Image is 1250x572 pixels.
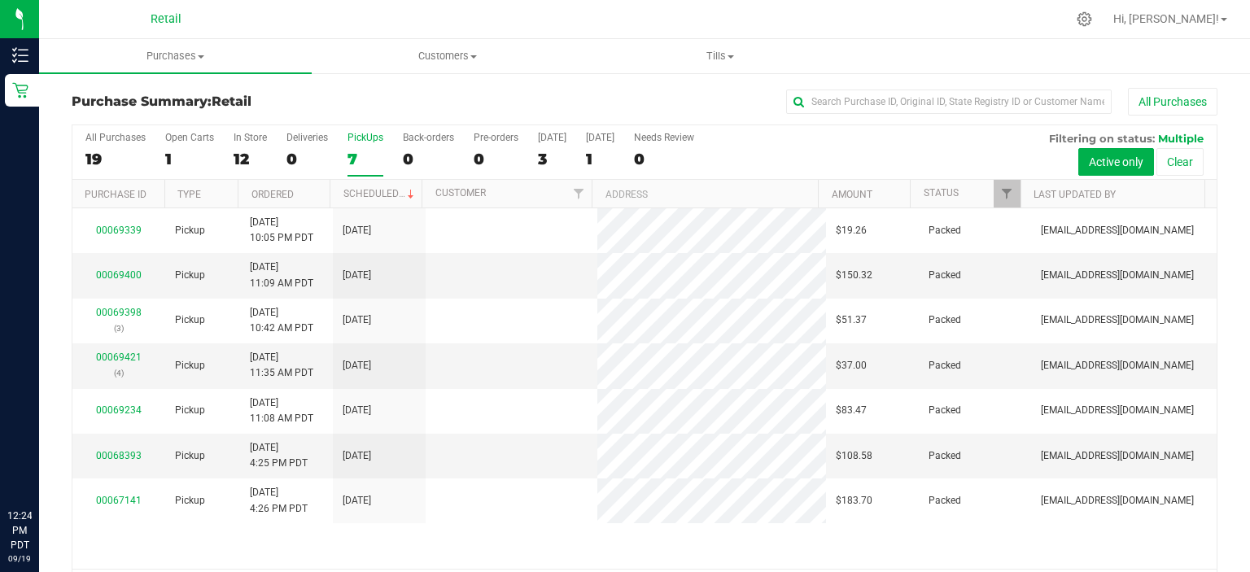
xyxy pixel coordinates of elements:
[786,90,1112,114] input: Search Purchase ID, Original ID, State Registry ID or Customer Name...
[929,268,961,283] span: Packed
[343,448,371,464] span: [DATE]
[96,351,142,363] a: 00069421
[175,448,205,464] span: Pickup
[435,187,486,199] a: Customer
[72,94,453,109] h3: Purchase Summary:
[1041,448,1194,464] span: [EMAIL_ADDRESS][DOMAIN_NAME]
[96,495,142,506] a: 00067141
[175,403,205,418] span: Pickup
[538,132,566,143] div: [DATE]
[343,223,371,238] span: [DATE]
[234,150,267,168] div: 12
[929,403,961,418] span: Packed
[250,485,308,516] span: [DATE] 4:26 PM PDT
[251,189,294,200] a: Ordered
[1041,358,1194,373] span: [EMAIL_ADDRESS][DOMAIN_NAME]
[85,150,146,168] div: 19
[39,39,312,73] a: Purchases
[175,312,205,328] span: Pickup
[924,187,959,199] a: Status
[586,150,614,168] div: 1
[250,305,313,336] span: [DATE] 10:42 AM PDT
[1041,223,1194,238] span: [EMAIL_ADDRESS][DOMAIN_NAME]
[585,49,856,63] span: Tills
[96,225,142,236] a: 00069339
[634,150,694,168] div: 0
[12,47,28,63] inline-svg: Inventory
[175,493,205,509] span: Pickup
[286,132,328,143] div: Deliveries
[343,358,371,373] span: [DATE]
[1041,403,1194,418] span: [EMAIL_ADDRESS][DOMAIN_NAME]
[175,358,205,373] span: Pickup
[7,552,32,565] p: 09/19
[538,150,566,168] div: 3
[347,150,383,168] div: 7
[212,94,251,109] span: Retail
[403,132,454,143] div: Back-orders
[1074,11,1095,27] div: Manage settings
[343,188,417,199] a: Scheduled
[1128,88,1217,116] button: All Purchases
[343,403,371,418] span: [DATE]
[1078,148,1154,176] button: Active only
[474,150,518,168] div: 0
[1041,493,1194,509] span: [EMAIL_ADDRESS][DOMAIN_NAME]
[634,132,694,143] div: Needs Review
[1113,12,1219,25] span: Hi, [PERSON_NAME]!
[1158,132,1204,145] span: Multiple
[586,132,614,143] div: [DATE]
[82,365,155,381] p: (4)
[1034,189,1116,200] a: Last Updated By
[151,12,181,26] span: Retail
[929,312,961,328] span: Packed
[836,223,867,238] span: $19.26
[82,321,155,336] p: (3)
[85,189,146,200] a: Purchase ID
[250,215,313,246] span: [DATE] 10:05 PM PDT
[250,440,308,471] span: [DATE] 4:25 PM PDT
[250,350,313,381] span: [DATE] 11:35 AM PDT
[474,132,518,143] div: Pre-orders
[165,150,214,168] div: 1
[994,180,1021,207] a: Filter
[250,395,313,426] span: [DATE] 11:08 AM PDT
[929,493,961,509] span: Packed
[836,358,867,373] span: $37.00
[836,403,867,418] span: $83.47
[836,493,872,509] span: $183.70
[85,132,146,143] div: All Purchases
[96,404,142,416] a: 00069234
[343,493,371,509] span: [DATE]
[832,189,872,200] a: Amount
[347,132,383,143] div: PickUps
[929,448,961,464] span: Packed
[7,509,32,552] p: 12:24 PM PDT
[250,260,313,290] span: [DATE] 11:09 AM PDT
[1041,312,1194,328] span: [EMAIL_ADDRESS][DOMAIN_NAME]
[929,358,961,373] span: Packed
[343,312,371,328] span: [DATE]
[39,49,312,63] span: Purchases
[312,39,584,73] a: Customers
[592,180,818,208] th: Address
[16,442,65,491] iframe: Resource center
[286,150,328,168] div: 0
[1041,268,1194,283] span: [EMAIL_ADDRESS][DOMAIN_NAME]
[175,223,205,238] span: Pickup
[565,180,592,207] a: Filter
[165,132,214,143] div: Open Carts
[177,189,201,200] a: Type
[96,307,142,318] a: 00069398
[836,448,872,464] span: $108.58
[584,39,857,73] a: Tills
[929,223,961,238] span: Packed
[175,268,205,283] span: Pickup
[1156,148,1204,176] button: Clear
[836,268,872,283] span: $150.32
[403,150,454,168] div: 0
[96,450,142,461] a: 00068393
[343,268,371,283] span: [DATE]
[12,82,28,98] inline-svg: Retail
[836,312,867,328] span: $51.37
